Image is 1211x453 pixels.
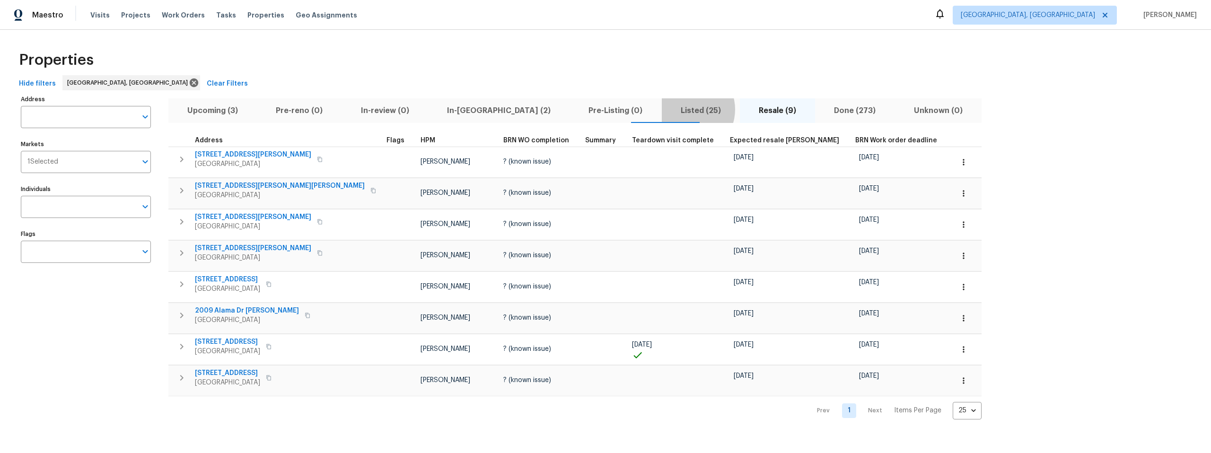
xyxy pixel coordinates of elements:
[808,402,982,419] nav: Pagination Navigation
[203,75,252,93] button: Clear Filters
[503,314,551,321] span: ? (known issue)
[195,244,311,253] span: [STREET_ADDRESS][PERSON_NAME]
[15,75,60,93] button: Hide filters
[632,137,714,144] span: Teardown visit complete
[21,186,151,192] label: Individuals
[421,346,470,352] span: [PERSON_NAME]
[21,141,151,147] label: Markets
[503,137,569,144] span: BRN WO completion
[667,104,734,117] span: Listed (25)
[859,373,879,379] span: [DATE]
[27,158,58,166] span: 1 Selected
[953,398,982,423] div: 25
[503,346,551,352] span: ? (known issue)
[859,185,879,192] span: [DATE]
[1140,10,1197,20] span: [PERSON_NAME]
[62,75,200,90] div: [GEOGRAPHIC_DATA], [GEOGRAPHIC_DATA]
[859,154,879,161] span: [DATE]
[734,279,754,286] span: [DATE]
[421,283,470,290] span: [PERSON_NAME]
[734,185,754,192] span: [DATE]
[859,217,879,223] span: [DATE]
[348,104,422,117] span: In-review (0)
[195,306,299,315] span: 2009 Alama Dr [PERSON_NAME]
[503,252,551,259] span: ? (known issue)
[195,284,260,294] span: [GEOGRAPHIC_DATA]
[734,341,754,348] span: [DATE]
[421,377,470,383] span: [PERSON_NAME]
[207,78,248,90] span: Clear Filters
[216,12,236,18] span: Tasks
[19,78,56,90] span: Hide filters
[901,104,976,117] span: Unknown (0)
[421,158,470,165] span: [PERSON_NAME]
[21,96,151,102] label: Address
[894,406,941,415] p: Items Per Page
[734,310,754,317] span: [DATE]
[263,104,336,117] span: Pre-reno (0)
[859,248,879,254] span: [DATE]
[21,231,151,237] label: Flags
[503,283,551,290] span: ? (known issue)
[575,104,656,117] span: Pre-Listing (0)
[19,55,94,65] span: Properties
[859,341,879,348] span: [DATE]
[961,10,1095,20] span: [GEOGRAPHIC_DATA], [GEOGRAPHIC_DATA]
[195,181,365,191] span: [STREET_ADDRESS][PERSON_NAME][PERSON_NAME]
[195,275,260,284] span: [STREET_ADDRESS]
[821,104,889,117] span: Done (273)
[421,137,435,144] span: HPM
[195,253,311,262] span: [GEOGRAPHIC_DATA]
[734,217,754,223] span: [DATE]
[421,314,470,321] span: [PERSON_NAME]
[139,245,152,258] button: Open
[585,137,616,144] span: Summary
[730,137,839,144] span: Expected resale [PERSON_NAME]
[503,221,551,227] span: ? (known issue)
[195,159,311,169] span: [GEOGRAPHIC_DATA]
[859,279,879,286] span: [DATE]
[434,104,564,117] span: In-[GEOGRAPHIC_DATA] (2)
[174,104,251,117] span: Upcoming (3)
[195,337,260,347] span: [STREET_ADDRESS]
[195,347,260,356] span: [GEOGRAPHIC_DATA]
[859,310,879,317] span: [DATE]
[632,341,652,348] span: [DATE]
[734,248,754,254] span: [DATE]
[421,190,470,196] span: [PERSON_NAME]
[139,200,152,213] button: Open
[421,252,470,259] span: [PERSON_NAME]
[67,78,192,87] span: [GEOGRAPHIC_DATA], [GEOGRAPHIC_DATA]
[195,368,260,378] span: [STREET_ADDRESS]
[734,154,754,161] span: [DATE]
[296,10,357,20] span: Geo Assignments
[195,150,311,159] span: [STREET_ADDRESS][PERSON_NAME]
[247,10,284,20] span: Properties
[195,212,311,222] span: [STREET_ADDRESS][PERSON_NAME]
[195,191,365,200] span: [GEOGRAPHIC_DATA]
[121,10,150,20] span: Projects
[195,222,311,231] span: [GEOGRAPHIC_DATA]
[195,315,299,325] span: [GEOGRAPHIC_DATA]
[139,110,152,123] button: Open
[842,403,856,418] a: Goto page 1
[32,10,63,20] span: Maestro
[139,155,152,168] button: Open
[421,221,470,227] span: [PERSON_NAME]
[162,10,205,20] span: Work Orders
[746,104,809,117] span: Resale (9)
[195,137,223,144] span: Address
[195,378,260,387] span: [GEOGRAPHIC_DATA]
[734,373,754,379] span: [DATE]
[503,377,551,383] span: ? (known issue)
[855,137,937,144] span: BRN Work order deadline
[90,10,110,20] span: Visits
[386,137,404,144] span: Flags
[503,190,551,196] span: ? (known issue)
[503,158,551,165] span: ? (known issue)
